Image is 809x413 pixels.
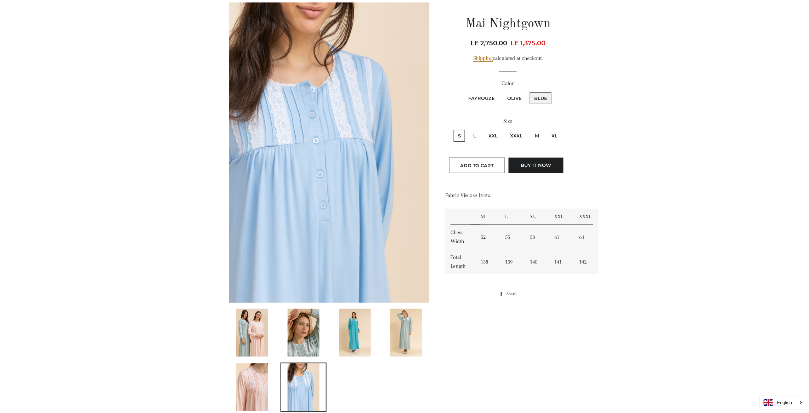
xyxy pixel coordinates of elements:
label: XL [547,130,562,142]
i: English [777,400,792,405]
td: 139 [500,249,525,274]
td: XXL [549,209,574,225]
button: Buy it now [509,158,564,173]
td: M [475,209,500,225]
td: 55 [500,225,525,249]
label: Fayrouze [464,92,499,104]
img: Load image into Gallery viewer, Mai Nightgown [288,363,319,411]
label: Color [445,79,571,88]
td: XXXL [574,209,599,225]
p: Fabric Viscose Lycra [445,191,571,200]
td: 138 [475,249,500,274]
a: English [764,399,802,406]
td: XL [525,209,549,225]
img: Load image into Gallery viewer, Mai Nightgown [236,309,268,357]
label: XXL [484,130,502,142]
label: Blue [530,92,551,104]
td: 64 [574,225,599,249]
label: L [469,130,480,142]
span: Share [507,290,520,298]
td: 141 [549,249,574,274]
img: Load image into Gallery viewer, Mai Nightgown [236,363,268,411]
td: 142 [574,249,599,274]
label: XXXL [506,130,527,142]
div: calculated at checkout. [445,54,571,63]
a: Shipping [473,55,493,62]
td: 52 [475,225,500,249]
td: 140 [525,249,549,274]
img: Load image into Gallery viewer, Mai Nightgown [288,309,319,357]
button: Add to Cart [449,158,505,173]
td: Chest Width [445,225,476,249]
span: LE 1,375.00 [510,39,545,47]
img: Mai Nightgown [229,2,429,302]
label: M [531,130,543,142]
img: Load image into Gallery viewer, Mai Nightgown [390,309,422,357]
td: 58 [525,225,549,249]
td: Total Length [445,249,476,274]
span: Add to Cart [460,163,494,168]
td: L [500,209,525,225]
img: Load image into Gallery viewer, Mai Nightgown [339,309,371,357]
h1: Mai Nightgown [445,15,571,33]
td: 61 [549,225,574,249]
span: LE 2,750.00 [470,38,509,48]
label: Olive [503,92,526,104]
label: S [454,130,465,142]
label: Size [445,117,571,125]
